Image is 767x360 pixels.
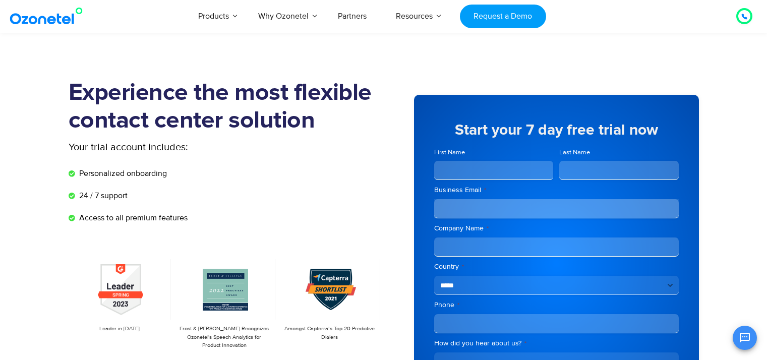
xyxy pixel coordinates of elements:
label: Last Name [559,148,679,157]
p: Frost & [PERSON_NAME] Recognizes Ozonetel's Speech Analytics for Product Innovation [179,325,270,350]
label: How did you hear about us? [434,338,679,348]
p: Your trial account includes: [69,140,308,155]
h1: Experience the most flexible contact center solution [69,79,384,135]
button: Open chat [733,326,757,350]
label: Company Name [434,223,679,233]
p: Leader in [DATE] [74,325,165,333]
label: Business Email [434,185,679,195]
label: Country [434,262,679,272]
p: Amongst Capterra’s Top 20 Predictive Dialers [283,325,375,341]
label: Phone [434,300,679,310]
a: Request a Demo [460,5,546,28]
h5: Start your 7 day free trial now [434,123,679,138]
span: Personalized onboarding [77,167,167,179]
label: First Name [434,148,554,157]
span: 24 / 7 support [77,190,128,202]
span: Access to all premium features [77,212,188,224]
